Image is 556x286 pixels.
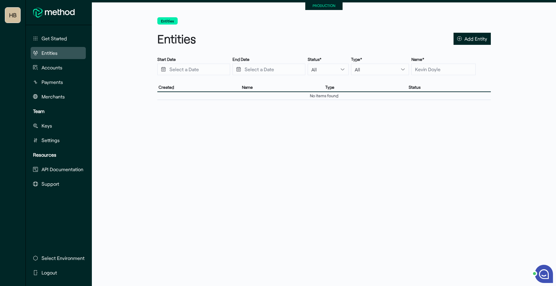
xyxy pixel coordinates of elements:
label: End Date [233,57,250,62]
span: Keys [42,122,52,129]
span: Settings [42,137,60,144]
span: No items found [310,93,338,98]
button: Keys [31,120,86,132]
span: Entities [42,49,58,57]
input: Press the down key to open a popover containing a calendar. [157,64,230,75]
button: API Documentation [31,163,86,175]
span: Support [42,180,59,188]
label: Name* [411,57,424,62]
button: Logout [31,267,87,279]
strong: Team [33,108,45,114]
span: Status [409,85,420,90]
span: API Documentation [42,166,83,173]
span: Team [33,108,45,115]
button: Payments [31,76,86,88]
label: Start Date [157,57,176,62]
span: Created [159,85,174,90]
span: Type [325,85,334,90]
label: Type* [351,57,362,62]
input: Kevin Doyle [411,64,476,75]
span: Add Entity [464,35,487,43]
span: Payments [42,78,63,86]
button: Get Started [31,32,86,45]
strong: Resources [33,152,56,158]
span: Logout [42,269,57,276]
input: Press the down key to open a popover containing a calendar. [233,64,305,75]
span: Get Started [42,35,67,42]
button: Accounts [31,62,86,74]
nav: breadcrumb [157,17,491,26]
button: Merchants [31,91,86,103]
h1: Entities [157,31,322,47]
span: Select Environment [42,254,85,262]
img: MethodFi Logo [33,7,75,18]
span: Accounts [42,64,62,71]
span: Name [242,85,253,90]
button: Highway Benefits [5,8,20,23]
span: Resources [33,151,56,158]
button: Select Environment [31,252,87,264]
button: Support [31,178,86,190]
label: Status* [308,57,321,62]
button: Add Entity [454,33,491,45]
button: Entities [157,17,178,25]
span: HB [9,9,17,21]
span: Merchants [42,93,65,100]
button: Settings [31,134,86,146]
button: Entities [31,47,86,59]
small: PRODUCTION [313,3,335,8]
